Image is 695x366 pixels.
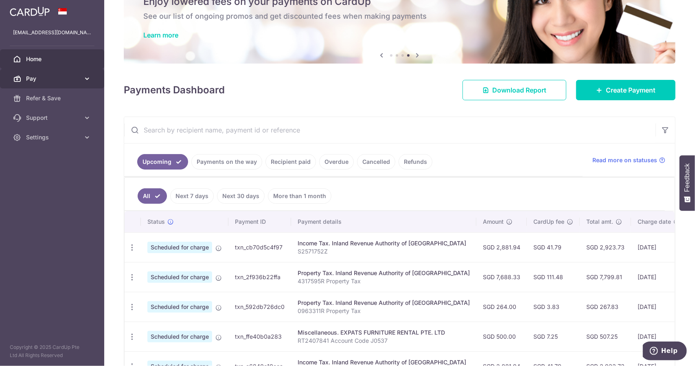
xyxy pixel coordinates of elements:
span: Status [147,218,165,226]
span: Create Payment [606,85,656,95]
span: Scheduled for charge [147,271,212,283]
span: Feedback [684,163,691,192]
td: SGD 7,688.33 [476,262,527,292]
a: All [138,188,167,204]
td: [DATE] [631,232,686,262]
span: Charge date [638,218,671,226]
td: SGD 264.00 [476,292,527,322]
span: Scheduled for charge [147,242,212,253]
h4: Payments Dashboard [124,83,225,97]
span: CardUp fee [533,218,564,226]
td: SGD 507.25 [580,322,631,351]
a: More than 1 month [268,188,331,204]
button: Feedback - Show survey [680,155,695,211]
div: Income Tax. Inland Revenue Authority of [GEOGRAPHIC_DATA] [298,239,470,247]
td: SGD 7,799.81 [580,262,631,292]
span: Read more on statuses [592,156,657,164]
td: SGD 7.25 [527,322,580,351]
span: Support [26,114,80,122]
a: Learn more [143,31,178,39]
span: Home [26,55,80,63]
span: Pay [26,75,80,83]
td: SGD 2,923.73 [580,232,631,262]
p: S2571752Z [298,247,470,256]
a: Cancelled [357,154,395,170]
td: txn_592db726dc0 [228,292,291,322]
div: Miscellaneous. EXPATS FURNITURE RENTAL PTE. LTD [298,329,470,337]
span: Amount [483,218,504,226]
span: Scheduled for charge [147,331,212,342]
td: SGD 111.48 [527,262,580,292]
h6: See our list of ongoing promos and get discounted fees when making payments [143,11,656,21]
td: SGD 500.00 [476,322,527,351]
p: 4317595R Property Tax [298,277,470,285]
span: Refer & Save [26,94,80,102]
img: CardUp [10,7,50,16]
span: Settings [26,133,80,141]
a: Download Report [463,80,566,100]
a: Next 7 days [170,188,214,204]
input: Search by recipient name, payment id or reference [124,117,656,143]
a: Recipient paid [265,154,316,170]
td: txn_2f936b22ffa [228,262,291,292]
a: Next 30 days [217,188,265,204]
td: txn_cb70d5c4f97 [228,232,291,262]
td: [DATE] [631,292,686,322]
td: SGD 267.83 [580,292,631,322]
a: Read more on statuses [592,156,665,164]
p: 0963311R Property Tax [298,307,470,315]
th: Payment details [291,211,476,232]
td: SGD 2,881.94 [476,232,527,262]
span: Download Report [492,85,546,95]
td: [DATE] [631,262,686,292]
td: SGD 3.83 [527,292,580,322]
p: [EMAIL_ADDRESS][DOMAIN_NAME] [13,29,91,37]
p: RT2407841 Account Code J0537 [298,337,470,345]
a: Create Payment [576,80,675,100]
td: [DATE] [631,322,686,351]
td: SGD 41.79 [527,232,580,262]
div: Property Tax. Inland Revenue Authority of [GEOGRAPHIC_DATA] [298,269,470,277]
div: Property Tax. Inland Revenue Authority of [GEOGRAPHIC_DATA] [298,299,470,307]
td: txn_ffe40b0a283 [228,322,291,351]
a: Refunds [399,154,432,170]
th: Payment ID [228,211,291,232]
a: Payments on the way [191,154,262,170]
span: Scheduled for charge [147,301,212,313]
a: Overdue [319,154,354,170]
a: Upcoming [137,154,188,170]
span: Total amt. [586,218,613,226]
iframe: Opens a widget where you can find more information [643,342,687,362]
